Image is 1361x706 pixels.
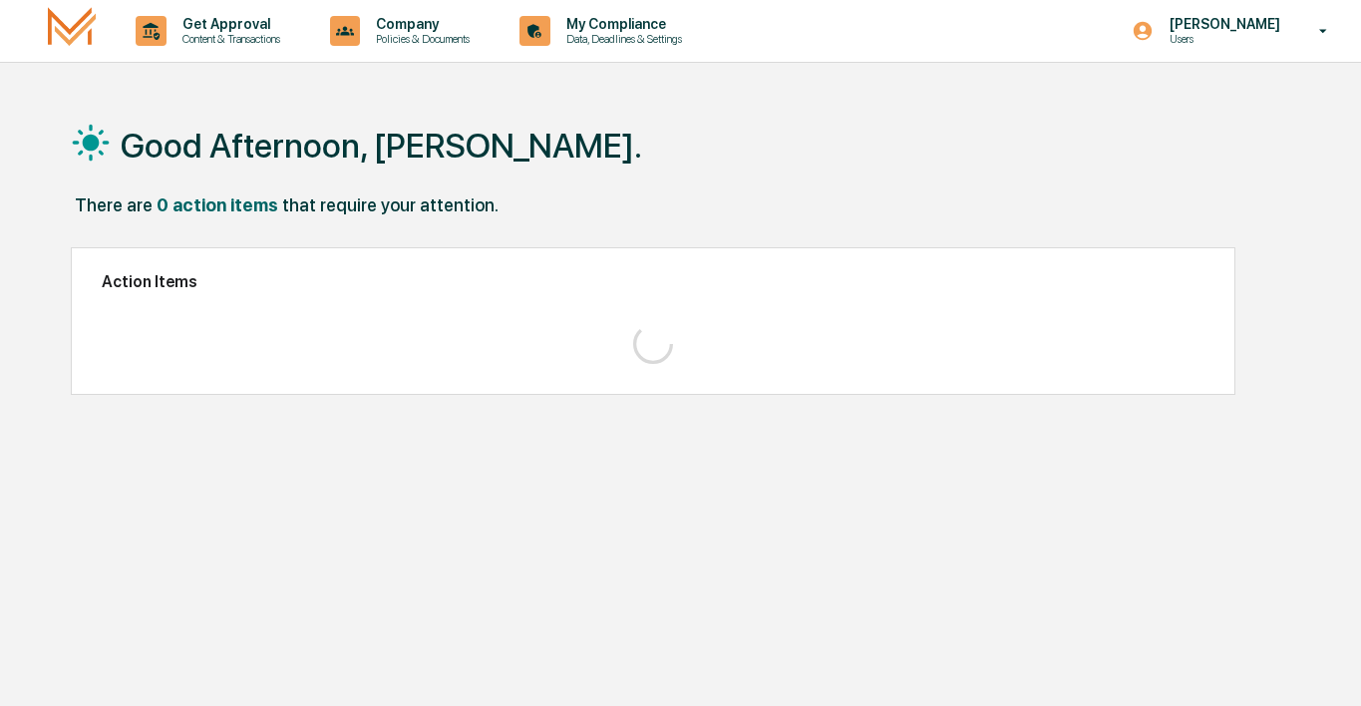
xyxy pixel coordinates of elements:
[550,32,692,46] p: Data, Deadlines & Settings
[48,7,96,54] img: logo
[1154,16,1290,32] p: [PERSON_NAME]
[102,272,1204,291] h2: Action Items
[1154,32,1290,46] p: Users
[167,16,290,32] p: Get Approval
[550,16,692,32] p: My Compliance
[360,32,480,46] p: Policies & Documents
[121,126,642,166] h1: Good Afternoon, [PERSON_NAME].
[167,32,290,46] p: Content & Transactions
[157,194,278,215] div: 0 action items
[360,16,480,32] p: Company
[282,194,499,215] div: that require your attention.
[75,194,153,215] div: There are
